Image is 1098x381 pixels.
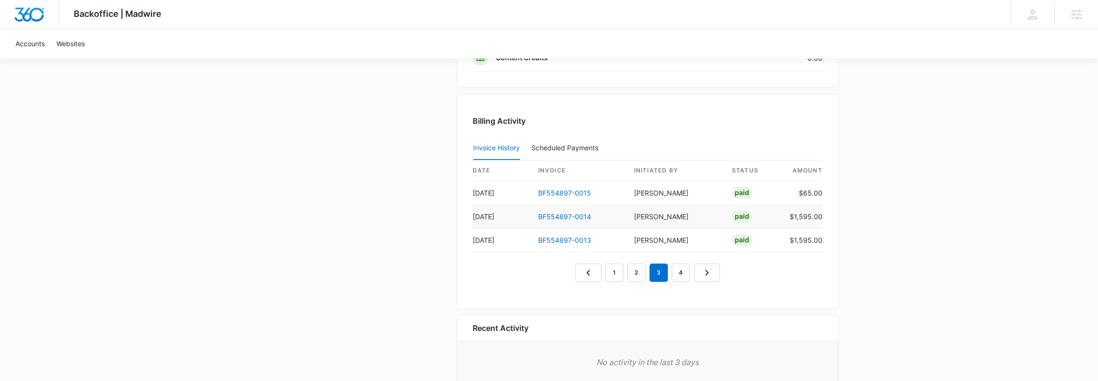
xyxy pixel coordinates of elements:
[732,234,752,246] div: Paid
[626,205,724,228] td: [PERSON_NAME]
[538,212,591,221] a: BF554897-0014
[473,181,530,205] td: [DATE]
[74,9,161,19] span: Backoffice | Madwire
[782,181,822,205] td: $65.00
[473,356,822,368] p: No activity in the last 3 days
[575,263,720,282] nav: Pagination
[530,160,626,181] th: invoice
[473,115,822,127] h3: Billing Activity
[473,205,530,228] td: [DATE]
[649,263,668,282] em: 3
[575,263,601,282] a: Previous Page
[732,187,752,198] div: Paid
[605,263,623,282] a: Page 1
[627,263,646,282] a: Page 2
[538,236,591,244] a: BF554897-0013
[782,228,822,252] td: $1,595.00
[473,322,529,334] h6: Recent Activity
[626,181,724,205] td: [PERSON_NAME]
[531,145,602,151] div: Scheduled Payments
[51,29,91,58] a: Websites
[782,205,822,228] td: $1,595.00
[694,263,720,282] a: Next Page
[672,263,690,282] a: Page 4
[473,160,530,181] th: date
[626,228,724,252] td: [PERSON_NAME]
[724,160,782,181] th: status
[473,228,530,252] td: [DATE]
[782,160,822,181] th: amount
[538,189,591,197] a: BF554897-0015
[10,29,51,58] a: Accounts
[626,160,724,181] th: Initiated By
[732,210,752,222] div: Paid
[473,137,520,160] button: Invoice History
